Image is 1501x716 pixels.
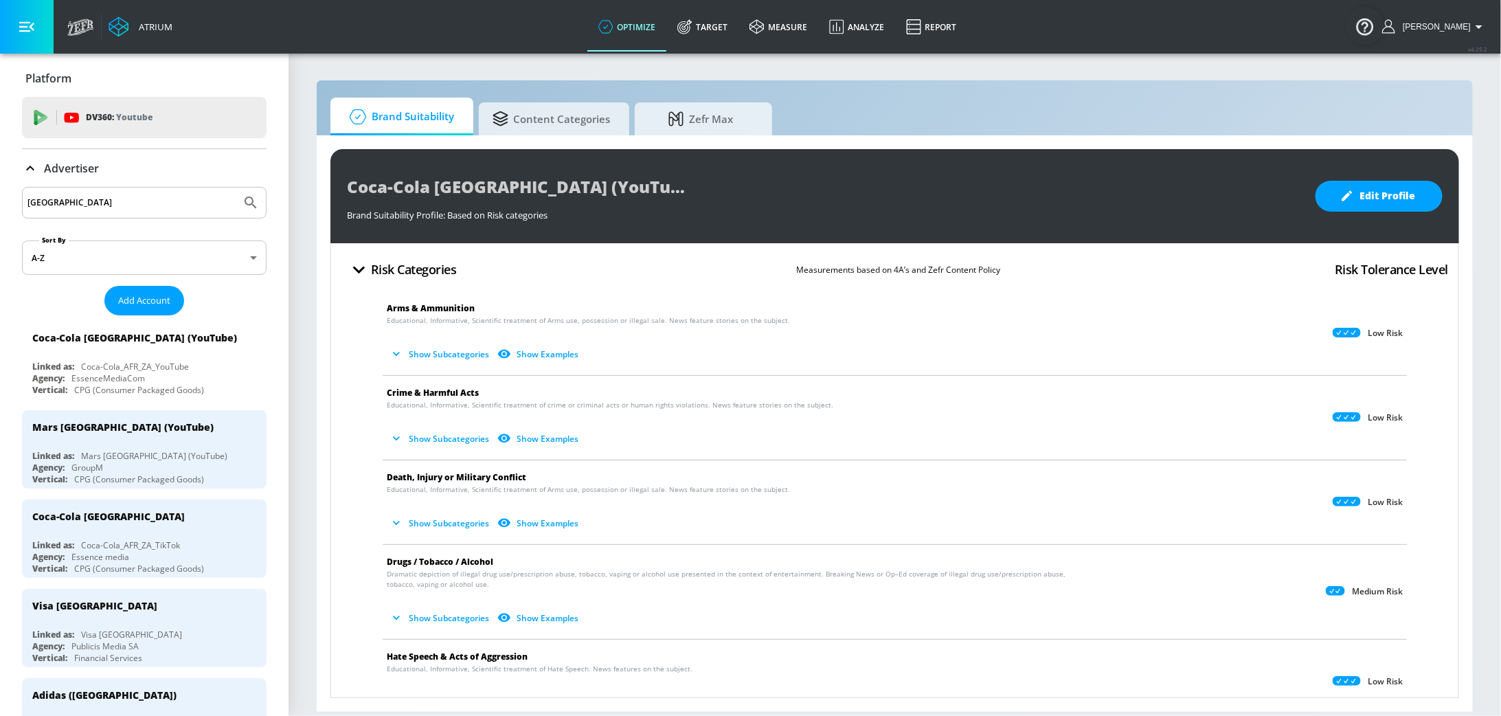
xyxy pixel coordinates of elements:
[81,450,227,462] div: Mars [GEOGRAPHIC_DATA] (YouTube)
[1368,676,1403,687] p: Low Risk
[1368,412,1403,423] p: Low Risk
[1382,19,1487,35] button: [PERSON_NAME]
[495,512,584,535] button: Show Examples
[495,607,584,629] button: Show Examples
[22,500,267,578] div: Coca-Cola [GEOGRAPHIC_DATA]Linked as:Coca-Cola_AFR_ZA_TikTokAgency:Essence mediaVertical:CPG (Con...
[387,512,495,535] button: Show Subcategories
[32,551,65,563] div: Agency:
[22,410,267,489] div: Mars [GEOGRAPHIC_DATA] (YouTube)Linked as:Mars [GEOGRAPHIC_DATA] (YouTube)Agency:GroupMVertical:C...
[32,473,67,485] div: Vertical:
[22,589,267,667] div: Visa [GEOGRAPHIC_DATA]Linked as:Visa [GEOGRAPHIC_DATA]Agency:Publicis Media SAVertical:Financial ...
[32,384,67,396] div: Vertical:
[22,321,267,399] div: Coca-Cola [GEOGRAPHIC_DATA] (YouTube)Linked as:Coca-Cola_AFR_ZA_YouTubeAgency:EssenceMediaComVert...
[1368,328,1403,339] p: Low Risk
[738,2,818,52] a: measure
[81,539,180,551] div: Coca-Cola_AFR_ZA_TikTok
[387,343,495,366] button: Show Subcategories
[587,2,666,52] a: optimize
[32,599,157,612] div: Visa [GEOGRAPHIC_DATA]
[1316,181,1443,212] button: Edit Profile
[71,462,103,473] div: GroupM
[341,254,462,286] button: Risk Categories
[32,539,74,551] div: Linked as:
[387,569,1083,590] span: Dramatic depiction of illegal drug use/prescription abuse, tobacco, vaping or alcohol use present...
[22,97,267,138] div: DV360: Youtube
[32,510,185,523] div: Coca-Cola [GEOGRAPHIC_DATA]
[387,471,526,483] span: Death, Injury or Military Conflict
[387,556,493,568] span: Drugs / Tobacco / Alcohol
[32,421,214,434] div: Mars [GEOGRAPHIC_DATA] (YouTube)
[666,2,738,52] a: Target
[22,149,267,188] div: Advertiser
[32,372,65,384] div: Agency:
[118,293,170,309] span: Add Account
[387,607,495,629] button: Show Subcategories
[32,462,65,473] div: Agency:
[387,315,790,326] span: Educational, Informative, Scientific treatment of Arms use, possession or illegal sale. News feat...
[81,361,189,372] div: Coca-Cola_AFR_ZA_YouTube
[1335,260,1448,279] h4: Risk Tolerance Level
[387,387,479,399] span: Crime & Harmful Acts
[495,427,584,450] button: Show Examples
[25,71,71,86] p: Platform
[1343,188,1415,205] span: Edit Profile
[387,302,475,314] span: Arms & Ammunition
[1397,22,1471,32] span: login as: stephanie.wolklin@zefr.com
[81,629,182,640] div: Visa [GEOGRAPHIC_DATA]
[236,188,266,218] button: Submit Search
[32,450,74,462] div: Linked as:
[32,652,67,664] div: Vertical:
[495,343,584,366] button: Show Examples
[44,161,99,176] p: Advertiser
[32,361,74,372] div: Linked as:
[895,2,967,52] a: Report
[104,286,184,315] button: Add Account
[27,194,236,212] input: Search by name
[32,331,237,344] div: Coca-Cola [GEOGRAPHIC_DATA] (YouTube)
[74,473,204,485] div: CPG (Consumer Packaged Goods)
[1468,45,1487,53] span: v 4.25.2
[116,110,153,124] p: Youtube
[371,260,457,279] h4: Risk Categories
[71,551,129,563] div: Essence media
[387,484,790,495] span: Educational, Informative, Scientific treatment of Arms use, possession or illegal sale. News feat...
[39,236,69,245] label: Sort By
[71,640,139,652] div: Publicis Media SA
[818,2,895,52] a: Analyze
[1346,7,1384,45] button: Open Resource Center
[109,16,172,37] a: Atrium
[32,689,177,702] div: Adidas ([GEOGRAPHIC_DATA])
[133,21,172,33] div: Atrium
[74,384,204,396] div: CPG (Consumer Packaged Goods)
[347,202,1302,221] div: Brand Suitability Profile: Based on Risk categories
[86,110,153,125] p: DV360:
[1368,497,1403,508] p: Low Risk
[493,102,610,135] span: Content Categories
[22,240,267,275] div: A-Z
[387,691,495,714] button: Show Subcategories
[32,563,67,574] div: Vertical:
[387,651,528,662] span: Hate Speech & Acts of Aggression
[344,100,454,133] span: Brand Suitability
[1352,586,1403,597] p: Medium Risk
[796,262,1000,277] p: Measurements based on 4A’s and Zefr Content Policy
[495,691,584,714] button: Show Examples
[32,629,74,640] div: Linked as:
[387,427,495,450] button: Show Subcategories
[74,563,204,574] div: CPG (Consumer Packaged Goods)
[71,372,145,384] div: EssenceMediaCom
[74,652,142,664] div: Financial Services
[387,400,833,410] span: Educational, Informative, Scientific treatment of crime or criminal acts or human rights violatio...
[32,640,65,652] div: Agency:
[648,102,753,135] span: Zefr Max
[387,664,692,674] span: Educational, Informative, Scientific treatment of Hate Speech. News features on the subject.
[22,59,267,98] div: Platform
